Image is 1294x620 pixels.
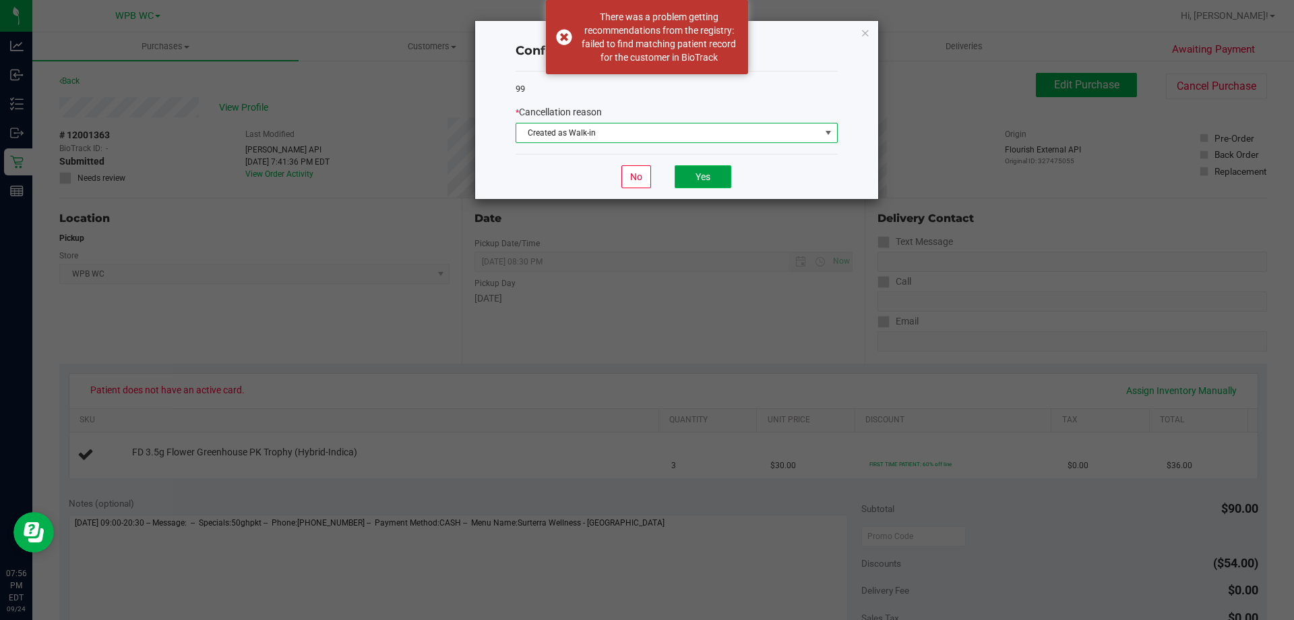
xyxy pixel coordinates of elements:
[621,165,651,188] button: No
[516,123,820,142] span: Created as Walk-in
[861,24,870,40] button: Close
[516,43,838,60] h4: Confirm order cancellation
[13,512,54,553] iframe: Resource center
[580,10,738,64] div: There was a problem getting recommendations from the registry: failed to find matching patient re...
[516,84,525,94] span: 99
[519,107,602,117] span: Cancellation reason
[675,165,731,188] button: Yes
